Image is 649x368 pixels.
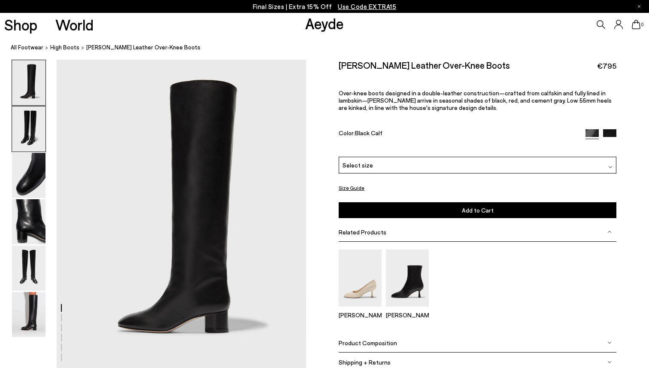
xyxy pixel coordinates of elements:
[607,230,612,234] img: svg%3E
[339,249,382,307] img: Giotta Round-Toe Pumps
[462,207,494,214] span: Add to Cart
[632,20,640,29] a: 0
[607,360,612,364] img: svg%3E
[11,36,649,60] nav: breadcrumb
[640,22,645,27] span: 0
[12,153,45,198] img: Willa Leather Over-Knee Boots - Image 3
[339,60,510,70] h2: [PERSON_NAME] Leather Over-Knee Boots
[343,161,373,170] span: Select size
[597,61,616,71] span: €795
[608,165,613,169] img: svg%3E
[4,17,37,32] a: Shop
[607,341,612,345] img: svg%3E
[339,129,576,139] div: Color:
[12,106,45,152] img: Willa Leather Over-Knee Boots - Image 2
[12,246,45,291] img: Willa Leather Over-Knee Boots - Image 5
[339,339,397,347] span: Product Composition
[339,228,386,236] span: Related Products
[12,292,45,337] img: Willa Leather Over-Knee Boots - Image 6
[50,44,79,51] span: High Boots
[386,301,429,319] a: Dorothy Soft Sock Boots [PERSON_NAME]
[338,3,396,10] span: Navigate to /collections/ss25-final-sizes
[50,43,79,52] a: High Boots
[12,199,45,244] img: Willa Leather Over-Knee Boots - Image 4
[339,89,617,111] p: Over-knee boots designed in a double-leather construction—crafted from calfskin and fully lined i...
[386,249,429,307] img: Dorothy Soft Sock Boots
[386,311,429,319] p: [PERSON_NAME]
[55,17,94,32] a: World
[339,182,364,193] button: Size Guide
[339,311,382,319] p: [PERSON_NAME]
[339,202,617,218] button: Add to Cart
[86,43,200,52] span: [PERSON_NAME] Leather Over-Knee Boots
[253,1,397,12] p: Final Sizes | Extra 15% Off
[339,359,391,366] span: Shipping + Returns
[339,301,382,319] a: Giotta Round-Toe Pumps [PERSON_NAME]
[305,14,344,32] a: Aeyde
[11,43,43,52] a: All Footwear
[355,129,382,137] span: Black Calf
[12,60,45,105] img: Willa Leather Over-Knee Boots - Image 1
